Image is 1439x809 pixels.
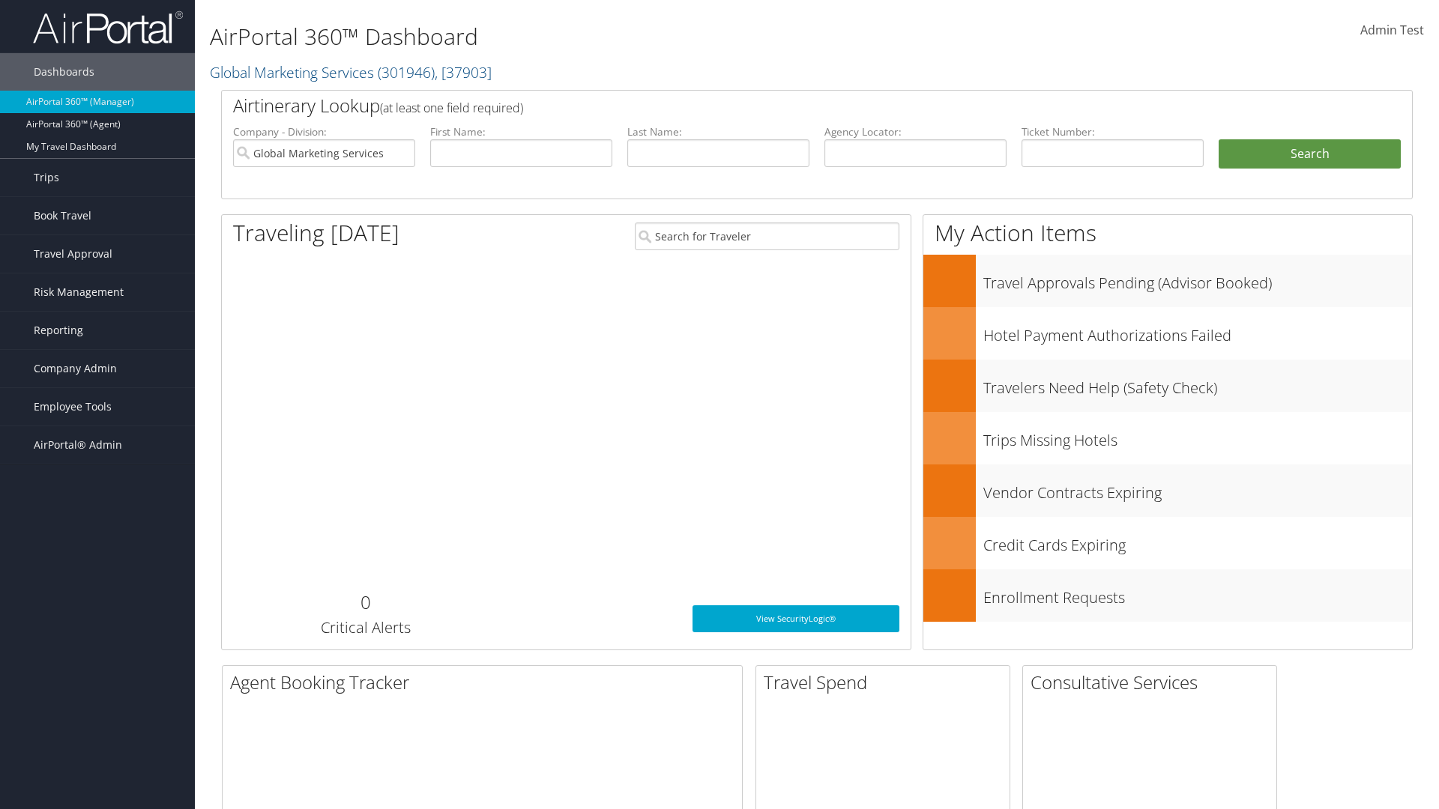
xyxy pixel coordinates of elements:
label: Last Name: [627,124,809,139]
h3: Travelers Need Help (Safety Check) [983,370,1412,399]
h3: Credit Cards Expiring [983,527,1412,556]
span: Employee Tools [34,388,112,425]
a: Credit Cards Expiring [923,517,1412,569]
h3: Hotel Payment Authorizations Failed [983,318,1412,346]
h3: Enrollment Requests [983,580,1412,608]
h1: My Action Items [923,217,1412,249]
span: Trips [34,159,59,196]
h2: Consultative Services [1031,670,1276,695]
label: Company - Division: [233,124,415,139]
a: View SecurityLogic® [693,605,899,632]
a: Travel Approvals Pending (Advisor Booked) [923,255,1412,307]
span: ( 301946 ) [378,62,435,82]
h2: Airtinerary Lookup [233,93,1302,118]
a: Admin Test [1360,7,1424,54]
label: Agency Locator: [824,124,1007,139]
span: , [ 37903 ] [435,62,492,82]
a: Enrollment Requests [923,569,1412,622]
h2: 0 [233,590,498,615]
span: Travel Approval [34,235,112,273]
span: Dashboards [34,53,94,91]
h1: Traveling [DATE] [233,217,399,249]
span: Admin Test [1360,22,1424,38]
span: AirPortal® Admin [34,426,122,464]
span: Reporting [34,312,83,349]
a: Global Marketing Services [210,62,492,82]
h3: Trips Missing Hotels [983,422,1412,451]
h3: Critical Alerts [233,617,498,638]
span: Book Travel [34,197,91,234]
h2: Travel Spend [764,670,1010,695]
span: Risk Management [34,273,124,311]
h2: Agent Booking Tracker [230,670,742,695]
label: First Name: [430,124,612,139]
a: Hotel Payment Authorizations Failed [923,307,1412,360]
h3: Vendor Contracts Expiring [983,475,1412,503]
label: Ticket Number: [1022,124,1204,139]
a: Vendor Contracts Expiring [923,464,1412,517]
h1: AirPortal 360™ Dashboard [210,21,1019,52]
a: Travelers Need Help (Safety Check) [923,360,1412,412]
h3: Travel Approvals Pending (Advisor Booked) [983,265,1412,294]
button: Search [1219,139,1401,169]
img: airportal-logo.png [33,10,183,45]
span: (at least one field required) [380,100,523,116]
a: Trips Missing Hotels [923,412,1412,464]
input: Search for Traveler [635,222,899,250]
span: Company Admin [34,350,117,387]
